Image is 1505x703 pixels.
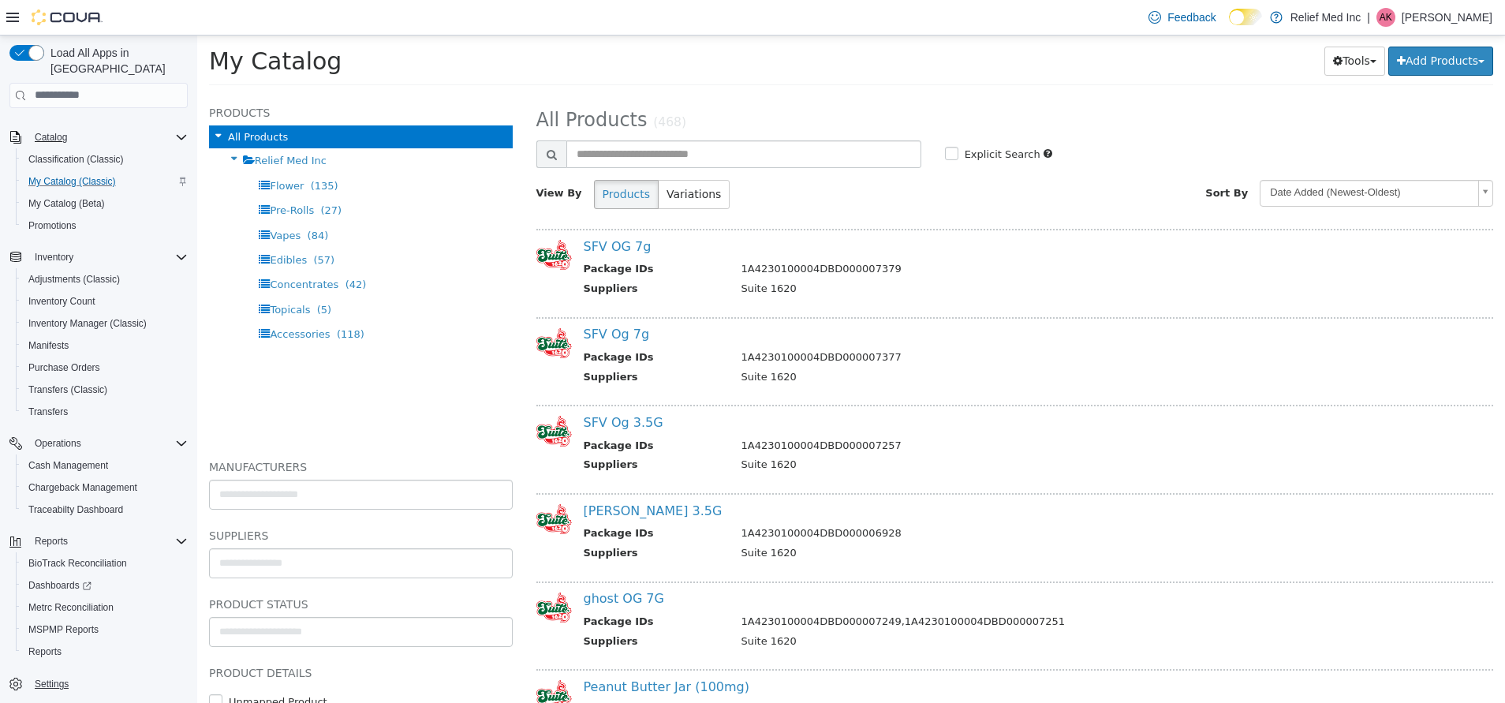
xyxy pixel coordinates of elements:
[3,246,194,268] button: Inventory
[339,645,375,675] img: 150
[387,314,532,334] th: Package IDs
[22,598,188,617] span: Metrc Reconciliation
[28,153,124,166] span: Classification (Classic)
[22,598,120,617] a: Metrc Reconciliation
[73,169,117,181] span: Pre-Rolls
[12,559,316,578] h5: Product Status
[16,574,194,596] a: Dashboards
[1008,151,1051,163] span: Sort By
[22,314,188,333] span: Inventory Manager (Classic)
[387,226,532,245] th: Package IDs
[16,148,194,170] button: Classification (Classic)
[16,379,194,401] button: Transfers (Classic)
[1380,8,1392,27] span: AK
[73,268,113,280] span: Topicals
[339,469,375,499] img: 150
[16,193,194,215] button: My Catalog (Beta)
[1229,9,1262,25] input: Dark Mode
[22,500,129,519] a: Traceabilty Dashboard
[22,402,74,421] a: Transfers
[73,219,110,230] span: Edibles
[31,95,91,107] span: All Products
[387,421,532,441] th: Suppliers
[764,111,843,127] label: Explicit Search
[1142,2,1222,33] a: Feedback
[28,317,147,330] span: Inventory Manager (Classic)
[387,644,553,659] a: Peanut Butter Jar (100mg)
[16,290,194,312] button: Inventory Count
[16,170,194,193] button: My Catalog (Classic)
[532,510,1261,529] td: Suite 1620
[1063,145,1275,170] span: Date Added (Newest-Oldest)
[22,478,144,497] a: Chargeback Management
[339,293,375,323] img: 150
[120,268,134,280] span: (5)
[16,552,194,574] button: BioTrack Reconciliation
[532,667,1261,686] td: 1A423010000558D000008430
[44,45,188,77] span: Load All Apps in [GEOGRAPHIC_DATA]
[28,557,127,570] span: BioTrack Reconciliation
[22,642,188,661] span: Reports
[387,510,532,529] th: Suppliers
[22,478,188,497] span: Chargeback Management
[28,175,116,188] span: My Catalog (Classic)
[35,437,81,450] span: Operations
[12,422,316,441] h5: Manufacturers
[28,273,120,286] span: Adjustments (Classic)
[16,268,194,290] button: Adjustments (Classic)
[22,456,114,475] a: Cash Management
[116,219,137,230] span: (57)
[114,144,141,156] span: (135)
[532,314,1261,334] td: 1A4230100004DBD000007377
[12,68,316,87] h5: Products
[532,598,1261,618] td: Suite 1620
[22,500,188,519] span: Traceabilty Dashboard
[28,601,114,614] span: Metrc Reconciliation
[28,503,123,516] span: Traceabilty Dashboard
[22,554,133,573] a: BioTrack Reconciliation
[22,380,188,399] span: Transfers (Classic)
[28,579,91,592] span: Dashboards
[22,336,188,355] span: Manifests
[28,383,107,396] span: Transfers (Classic)
[532,226,1261,245] td: 1A4230100004DBD000007379
[16,215,194,237] button: Promotions
[3,672,194,695] button: Settings
[28,532,188,551] span: Reports
[28,361,100,374] span: Purchase Orders
[28,623,99,636] span: MSPMP Reports
[3,432,194,454] button: Operations
[1167,9,1216,25] span: Feedback
[28,434,188,453] span: Operations
[58,119,129,131] span: Relief Med Inc
[28,248,80,267] button: Inventory
[16,335,194,357] button: Manifests
[22,216,188,235] span: Promotions
[28,434,88,453] button: Operations
[16,357,194,379] button: Purchase Orders
[387,578,532,598] th: Package IDs
[35,535,68,548] span: Reports
[22,150,188,169] span: Classification (Classic)
[12,491,316,510] h5: Suppliers
[16,641,194,663] button: Reports
[532,334,1261,353] td: Suite 1620
[73,293,133,305] span: Accessories
[22,194,111,213] a: My Catalog (Beta)
[22,576,188,595] span: Dashboards
[22,620,105,639] a: MSPMP Reports
[16,499,194,521] button: Traceabilty Dashboard
[28,459,108,472] span: Cash Management
[22,358,106,377] a: Purchase Orders
[73,144,106,156] span: Flower
[387,334,532,353] th: Suppliers
[387,598,532,618] th: Suppliers
[22,150,130,169] a: Classification (Classic)
[22,194,188,213] span: My Catalog (Beta)
[532,402,1261,422] td: 1A4230100004DBD000007257
[22,314,153,333] a: Inventory Manager (Classic)
[28,248,188,267] span: Inventory
[1367,8,1370,27] p: |
[1062,144,1296,171] a: Date Added (Newest-Oldest)
[35,131,67,144] span: Catalog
